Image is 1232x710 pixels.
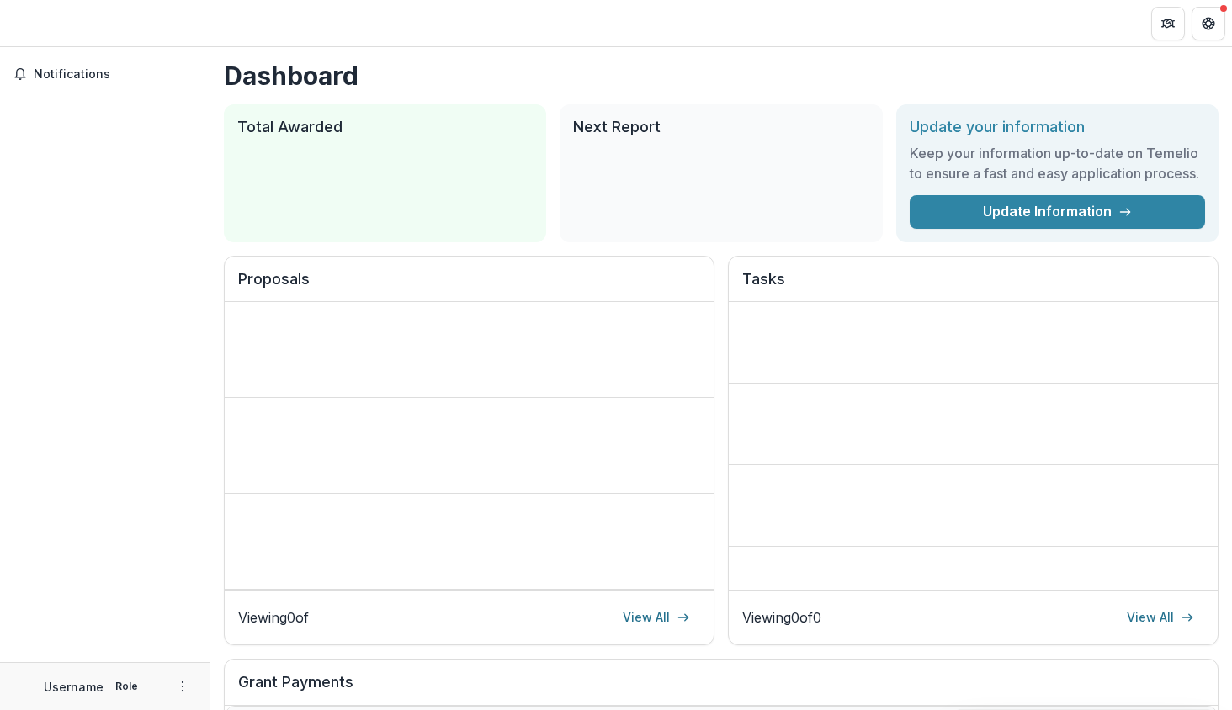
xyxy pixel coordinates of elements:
[742,607,821,628] p: Viewing 0 of 0
[1151,7,1185,40] button: Partners
[224,61,1219,91] h1: Dashboard
[613,604,700,631] a: View All
[1117,604,1204,631] a: View All
[34,67,196,82] span: Notifications
[573,118,868,136] h2: Next Report
[44,678,104,696] p: Username
[742,270,1204,302] h2: Tasks
[910,143,1205,183] h3: Keep your information up-to-date on Temelio to ensure a fast and easy application process.
[910,195,1205,229] a: Update Information
[1192,7,1225,40] button: Get Help
[173,676,193,697] button: More
[237,118,533,136] h2: Total Awarded
[238,607,309,628] p: Viewing 0 of
[7,61,203,87] button: Notifications
[110,679,143,694] p: Role
[910,118,1205,136] h2: Update your information
[238,270,700,302] h2: Proposals
[238,673,1204,705] h2: Grant Payments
